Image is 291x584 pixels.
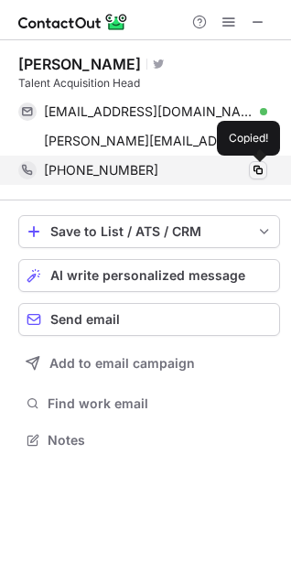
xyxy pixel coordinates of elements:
span: [PHONE_NUMBER] [44,162,158,178]
div: Save to List / ATS / CRM [50,224,248,239]
span: Add to email campaign [49,356,195,371]
span: [PERSON_NAME][EMAIL_ADDRESS][DOMAIN_NAME] [44,133,253,149]
button: Find work email [18,391,280,416]
span: [EMAIL_ADDRESS][DOMAIN_NAME] [44,103,253,120]
button: Add to email campaign [18,347,280,380]
button: save-profile-one-click [18,215,280,248]
button: Notes [18,427,280,453]
span: Find work email [48,395,273,412]
span: Notes [48,432,273,449]
img: ContactOut v5.3.10 [18,11,128,33]
button: AI write personalized message [18,259,280,292]
div: [PERSON_NAME] [18,55,141,73]
span: AI write personalized message [50,268,245,283]
span: Send email [50,312,120,327]
div: Talent Acquisition Head [18,75,280,92]
button: Send email [18,303,280,336]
